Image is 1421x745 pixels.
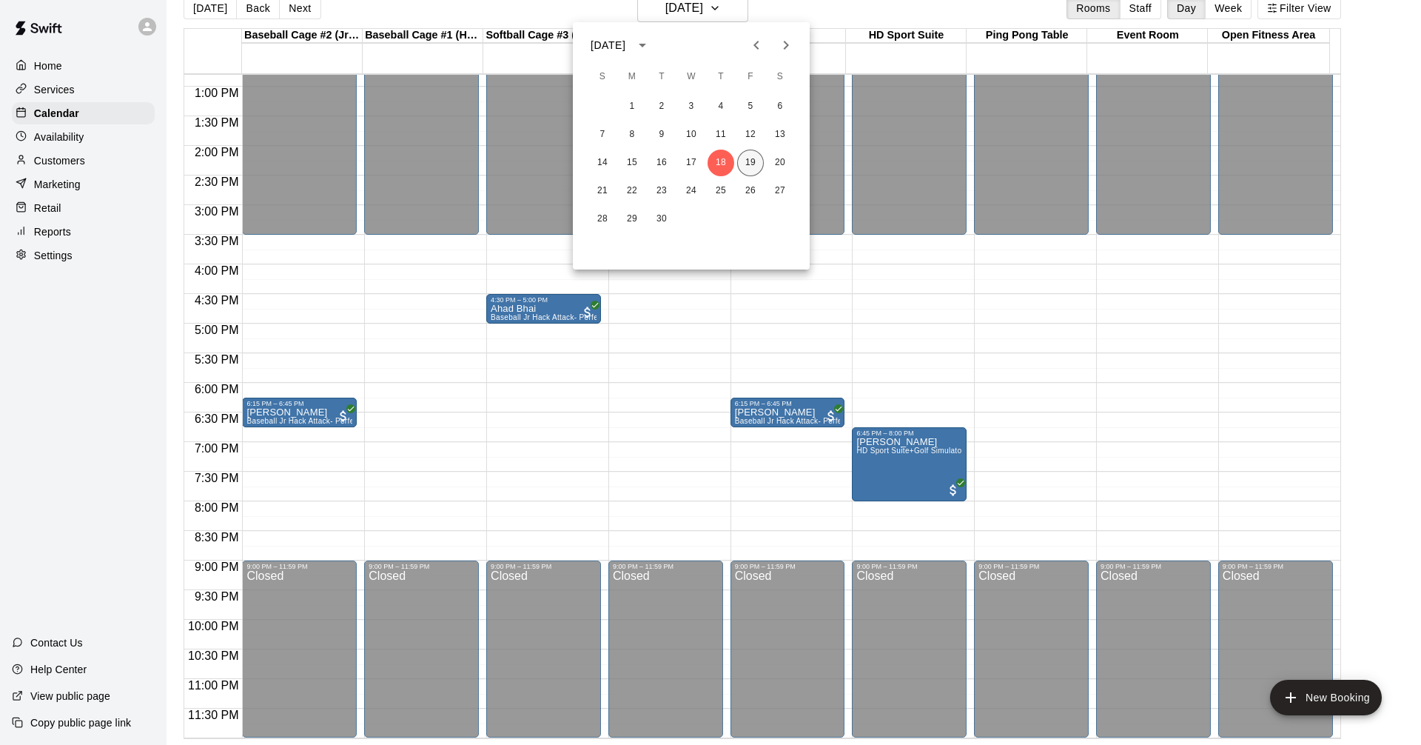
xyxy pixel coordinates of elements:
div: [DATE] [591,38,625,53]
button: 5 [737,93,764,120]
button: 10 [678,121,705,148]
button: 13 [767,121,793,148]
button: 16 [648,150,675,176]
button: calendar view is open, switch to year view [630,33,655,58]
span: Friday [737,62,764,92]
button: 11 [708,121,734,148]
button: 9 [648,121,675,148]
button: 14 [589,150,616,176]
button: 19 [737,150,764,176]
button: 23 [648,178,675,204]
button: 28 [589,206,616,233]
span: Saturday [767,62,793,92]
button: 15 [619,150,645,176]
button: 20 [767,150,793,176]
button: 29 [619,206,645,233]
button: 21 [589,178,616,204]
button: 1 [619,93,645,120]
button: 7 [589,121,616,148]
button: 4 [708,93,734,120]
button: 2 [648,93,675,120]
button: 18 [708,150,734,176]
button: 17 [678,150,705,176]
button: 30 [648,206,675,233]
button: 24 [678,178,705,204]
button: 27 [767,178,793,204]
button: 25 [708,178,734,204]
span: Tuesday [648,62,675,92]
span: Sunday [589,62,616,92]
span: Thursday [708,62,734,92]
span: Wednesday [678,62,705,92]
button: Next month [771,30,801,60]
button: 26 [737,178,764,204]
button: 6 [767,93,793,120]
button: 8 [619,121,645,148]
button: 22 [619,178,645,204]
button: 3 [678,93,705,120]
span: Monday [619,62,645,92]
button: Previous month [742,30,771,60]
button: 12 [737,121,764,148]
